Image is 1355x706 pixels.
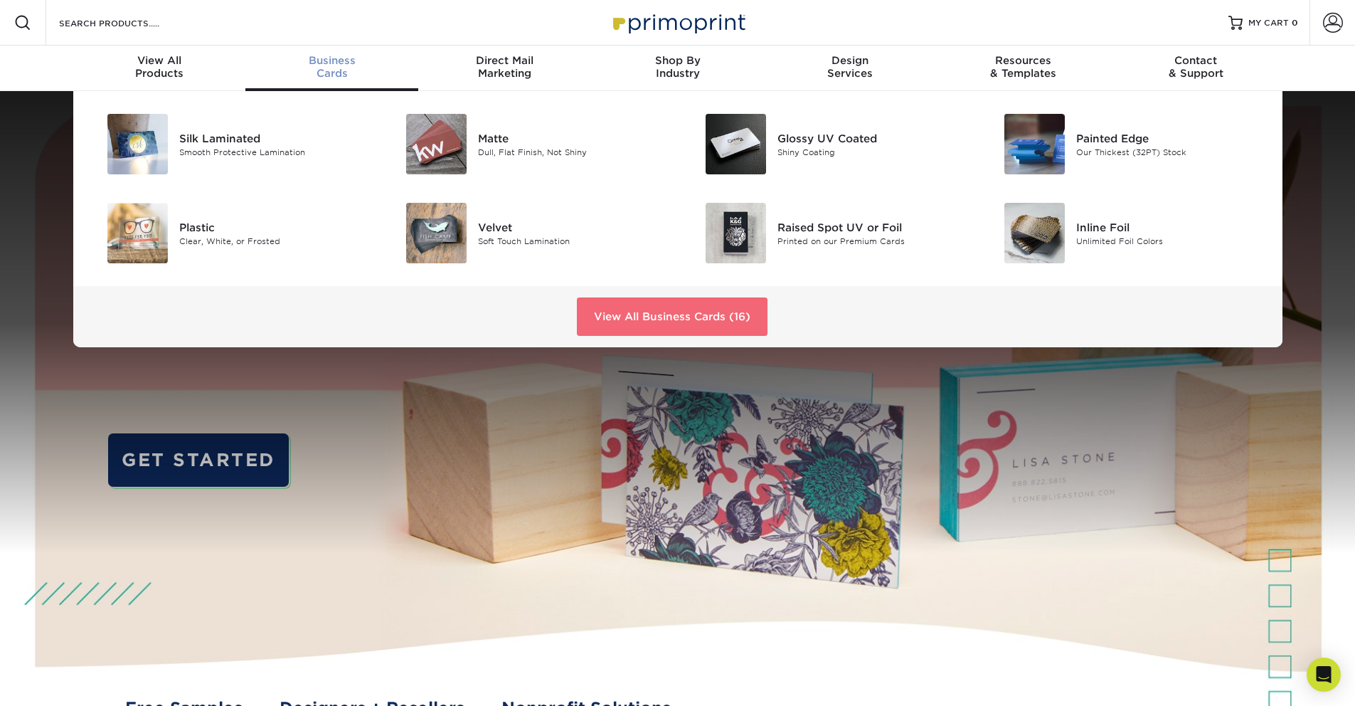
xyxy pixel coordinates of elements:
[987,197,1265,269] a: Inline Foil Business Cards Inline Foil Unlimited Foil Colors
[764,54,937,80] div: Services
[591,54,764,67] span: Shop By
[1110,54,1282,80] div: & Support
[937,54,1110,67] span: Resources
[1004,203,1065,263] img: Inline Foil Business Cards
[406,114,467,174] img: Matte Business Cards
[107,203,168,263] img: Plastic Business Cards
[764,46,937,91] a: DesignServices
[179,146,368,158] div: Smooth Protective Lamination
[73,46,246,91] a: View AllProducts
[1076,235,1265,247] div: Unlimited Foil Colors
[179,130,368,146] div: Silk Laminated
[937,54,1110,80] div: & Templates
[73,54,246,80] div: Products
[73,54,246,67] span: View All
[1076,146,1265,158] div: Our Thickest (32PT) Stock
[1248,17,1289,29] span: MY CART
[418,54,591,80] div: Marketing
[706,203,766,263] img: Raised Spot UV or Foil Business Cards
[937,46,1110,91] a: Resources& Templates
[179,235,368,247] div: Clear, White, or Frosted
[987,108,1265,180] a: Painted Edge Business Cards Painted Edge Our Thickest (32PT) Stock
[591,46,764,91] a: Shop ByIndustry
[1292,18,1298,28] span: 0
[591,54,764,80] div: Industry
[478,146,666,158] div: Dull, Flat Finish, Not Shiny
[1004,114,1065,174] img: Painted Edge Business Cards
[689,197,967,269] a: Raised Spot UV or Foil Business Cards Raised Spot UV or Foil Printed on our Premium Cards
[577,297,767,336] a: View All Business Cards (16)
[389,108,667,180] a: Matte Business Cards Matte Dull, Flat Finish, Not Shiny
[245,54,418,80] div: Cards
[418,46,591,91] a: Direct MailMarketing
[777,130,966,146] div: Glossy UV Coated
[478,235,666,247] div: Soft Touch Lamination
[478,130,666,146] div: Matte
[1076,219,1265,235] div: Inline Foil
[245,54,418,67] span: Business
[90,197,368,269] a: Plastic Business Cards Plastic Clear, White, or Frosted
[777,219,966,235] div: Raised Spot UV or Foil
[607,7,749,38] img: Primoprint
[107,114,168,174] img: Silk Laminated Business Cards
[418,54,591,67] span: Direct Mail
[179,219,368,235] div: Plastic
[245,46,418,91] a: BusinessCards
[1110,46,1282,91] a: Contact& Support
[406,203,467,263] img: Velvet Business Cards
[689,108,967,180] a: Glossy UV Coated Business Cards Glossy UV Coated Shiny Coating
[90,108,368,180] a: Silk Laminated Business Cards Silk Laminated Smooth Protective Lamination
[1110,54,1282,67] span: Contact
[389,197,667,269] a: Velvet Business Cards Velvet Soft Touch Lamination
[706,114,766,174] img: Glossy UV Coated Business Cards
[58,14,196,31] input: SEARCH PRODUCTS.....
[777,235,966,247] div: Printed on our Premium Cards
[777,146,966,158] div: Shiny Coating
[1076,130,1265,146] div: Painted Edge
[1307,658,1341,692] div: Open Intercom Messenger
[764,54,937,67] span: Design
[478,219,666,235] div: Velvet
